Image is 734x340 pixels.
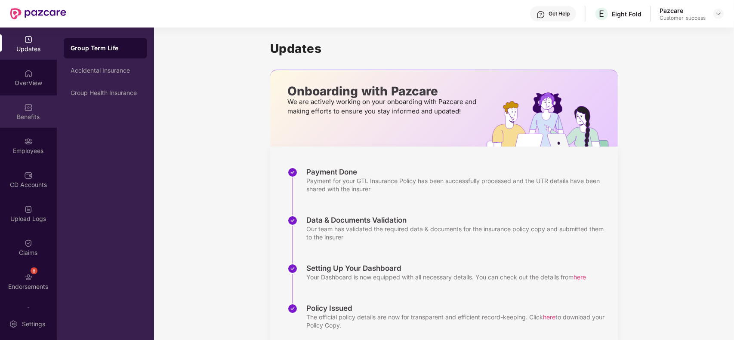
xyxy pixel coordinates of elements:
[287,97,479,116] p: We are actively working on your onboarding with Pazcare and making efforts to ensure you stay inf...
[715,10,722,17] img: svg+xml;base64,PHN2ZyBpZD0iRHJvcGRvd24tMzJ4MzIiIHhtbG5zPSJodHRwOi8vd3d3LnczLm9yZy8yMDAwL3N2ZyIgd2...
[31,267,37,274] div: 8
[306,225,609,241] div: Our team has validated the required data & documents for the insurance policy copy and submitted ...
[24,103,33,112] img: svg+xml;base64,PHN2ZyBpZD0iQmVuZWZpdHMiIHhtbG5zPSJodHRwOi8vd3d3LnczLm9yZy8yMDAwL3N2ZyIgd2lkdGg9Ij...
[306,215,609,225] div: Data & Documents Validation
[24,69,33,78] img: svg+xml;base64,PHN2ZyBpZD0iSG9tZSIgeG1sbnM9Imh0dHA6Ly93d3cudzMub3JnLzIwMDAvc3ZnIiB3aWR0aD0iMjAiIG...
[306,177,609,193] div: Payment for your GTL Insurance Policy has been successfully processed and the UTR details have be...
[287,87,479,95] p: Onboarding with Pazcare
[71,89,140,96] div: Group Health Insurance
[270,41,618,56] h1: Updates
[71,67,140,74] div: Accidental Insurance
[24,273,33,282] img: svg+xml;base64,PHN2ZyBpZD0iRW5kb3JzZW1lbnRzIiB4bWxucz0iaHR0cDovL3d3dy53My5vcmcvMjAwMC9zdmciIHdpZH...
[306,263,586,273] div: Setting Up Your Dashboard
[612,10,641,18] div: Eight Fold
[24,205,33,214] img: svg+xml;base64,PHN2ZyBpZD0iVXBsb2FkX0xvZ3MiIGRhdGEtbmFtZT0iVXBsb2FkIExvZ3MiIHhtbG5zPSJodHRwOi8vd3...
[660,15,706,21] div: Customer_success
[287,303,298,314] img: svg+xml;base64,PHN2ZyBpZD0iU3RlcC1Eb25lLTMyeDMyIiB4bWxucz0iaHR0cDovL3d3dy53My5vcmcvMjAwMC9zdmciIH...
[487,92,618,147] img: hrOnboarding
[287,167,298,178] img: svg+xml;base64,PHN2ZyBpZD0iU3RlcC1Eb25lLTMyeDMyIiB4bWxucz0iaHR0cDovL3d3dy53My5vcmcvMjAwMC9zdmciIH...
[24,307,33,315] img: svg+xml;base64,PHN2ZyBpZD0iTXlfT3JkZXJzIiBkYXRhLW5hbWU9Ik15IE9yZGVycyIgeG1sbnM9Imh0dHA6Ly93d3cudz...
[9,320,18,328] img: svg+xml;base64,PHN2ZyBpZD0iU2V0dGluZy0yMHgyMCIgeG1sbnM9Imh0dHA6Ly93d3cudzMub3JnLzIwMDAvc3ZnIiB3aW...
[306,303,609,313] div: Policy Issued
[71,44,140,52] div: Group Term Life
[24,171,33,180] img: svg+xml;base64,PHN2ZyBpZD0iQ0RfQWNjb3VudHMiIGRhdGEtbmFtZT0iQ0QgQWNjb3VudHMiIHhtbG5zPSJodHRwOi8vd3...
[660,6,706,15] div: Pazcare
[306,273,586,281] div: Your Dashboard is now equipped with all necessary details. You can check out the details from
[599,9,604,19] span: E
[10,8,66,19] img: New Pazcare Logo
[24,35,33,44] img: svg+xml;base64,PHN2ZyBpZD0iVXBkYXRlZCIgeG1sbnM9Imh0dHA6Ly93d3cudzMub3JnLzIwMDAvc3ZnIiB3aWR0aD0iMj...
[574,273,586,281] span: here
[306,313,609,329] div: The official policy details are now for transparent and efficient record-keeping. Click to downlo...
[287,215,298,226] img: svg+xml;base64,PHN2ZyBpZD0iU3RlcC1Eb25lLTMyeDMyIiB4bWxucz0iaHR0cDovL3d3dy53My5vcmcvMjAwMC9zdmciIH...
[24,137,33,146] img: svg+xml;base64,PHN2ZyBpZD0iRW1wbG95ZWVzIiB4bWxucz0iaHR0cDovL3d3dy53My5vcmcvMjAwMC9zdmciIHdpZHRoPS...
[549,10,570,17] div: Get Help
[537,10,545,19] img: svg+xml;base64,PHN2ZyBpZD0iSGVscC0zMngzMiIgeG1sbnM9Imh0dHA6Ly93d3cudzMub3JnLzIwMDAvc3ZnIiB3aWR0aD...
[287,263,298,274] img: svg+xml;base64,PHN2ZyBpZD0iU3RlcC1Eb25lLTMyeDMyIiB4bWxucz0iaHR0cDovL3d3dy53My5vcmcvMjAwMC9zdmciIH...
[24,239,33,248] img: svg+xml;base64,PHN2ZyBpZD0iQ2xhaW0iIHhtbG5zPSJodHRwOi8vd3d3LnczLm9yZy8yMDAwL3N2ZyIgd2lkdGg9IjIwIi...
[19,320,48,328] div: Settings
[306,167,609,177] div: Payment Done
[543,313,555,321] span: here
